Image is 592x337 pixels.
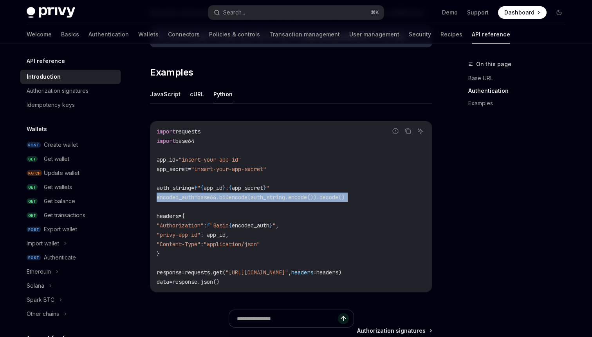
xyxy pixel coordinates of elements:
button: Spark BTC [20,293,121,307]
button: Copy the contents from the code block [403,126,413,136]
a: Authorization signatures [20,84,121,98]
a: GETGet transactions [20,208,121,222]
div: Idempotency keys [27,100,75,110]
a: Demo [442,9,458,16]
span: import [157,128,175,135]
a: Idempotency keys [20,98,121,112]
span: "Authorization" [157,222,204,229]
span: { [182,213,185,220]
span: response.json() [172,278,219,285]
span: headers) [316,269,341,276]
div: Get transactions [44,211,85,220]
a: GETGet wallet [20,152,121,166]
span: ⌘ K [371,9,379,16]
a: Recipes [440,25,462,44]
span: { [200,184,204,191]
input: Ask a question... [237,310,338,327]
h5: Wallets [27,124,47,134]
button: Python [213,85,233,103]
div: Authenticate [44,253,76,262]
span: "application/json" [204,241,260,248]
span: headers [291,269,313,276]
span: "insert-your-app-id" [179,156,241,163]
span: f [194,184,197,191]
span: "Content-Type" [157,241,200,248]
div: Export wallet [44,225,77,234]
a: Welcome [27,25,52,44]
span: } [157,250,160,257]
span: : [204,222,207,229]
button: Search...⌘K [208,5,384,20]
span: "privy-app-id" [157,231,200,238]
span: : [200,241,204,248]
span: GET [27,213,38,218]
span: GET [27,184,38,190]
span: response [157,269,182,276]
span: POST [27,255,41,261]
span: base64 [175,137,194,144]
span: POST [27,227,41,232]
a: GETGet balance [20,194,121,208]
span: encoded_auth [232,222,269,229]
span: "insert-your-app-secret" [191,166,266,173]
span: = [191,184,194,191]
span: f [207,222,210,229]
span: { [229,184,232,191]
button: Send message [338,313,349,324]
span: encoded_auth [157,194,194,201]
div: Solana [27,281,44,290]
a: Transaction management [269,25,340,44]
span: } [263,184,266,191]
span: "Basic [210,222,229,229]
span: : [226,184,229,191]
span: } [222,184,226,191]
a: API reference [472,25,510,44]
div: Authorization signatures [27,86,88,96]
span: = [313,269,316,276]
button: Other chains [20,307,121,321]
button: Solana [20,279,121,293]
span: = [175,156,179,163]
a: GETGet wallets [20,180,121,194]
a: Authentication [468,85,572,97]
a: Introduction [20,70,121,84]
a: Policies & controls [209,25,260,44]
a: POSTExport wallet [20,222,121,236]
a: Security [409,25,431,44]
span: " [266,184,269,191]
span: app_id [204,184,222,191]
a: Wallets [138,25,159,44]
span: , [288,269,291,276]
span: = [169,278,172,285]
div: Get wallet [44,154,69,164]
span: } [269,222,273,229]
button: Import wallet [20,236,121,250]
a: Authentication [88,25,129,44]
span: " [197,184,200,191]
span: app_secret [232,184,263,191]
a: Support [467,9,489,16]
a: Examples [468,97,572,110]
span: base64.b64encode(auth_string.encode()).decode() [197,194,345,201]
span: data [157,278,169,285]
button: Toggle dark mode [553,6,565,19]
a: POSTCreate wallet [20,138,121,152]
a: PATCHUpdate wallet [20,166,121,180]
button: JavaScript [150,85,180,103]
span: = [182,269,185,276]
span: = [194,194,197,201]
span: auth_string [157,184,191,191]
button: Ask AI [415,126,426,136]
a: User management [349,25,399,44]
span: requests.get( [185,269,226,276]
div: Create wallet [44,140,78,150]
a: POSTAuthenticate [20,250,121,265]
div: Spark BTC [27,295,54,305]
a: Dashboard [498,6,547,19]
div: Ethereum [27,267,51,276]
a: Base URL [468,72,572,85]
div: Import wallet [27,239,59,248]
h5: API reference [27,56,65,66]
div: Get balance [44,196,75,206]
span: { [229,222,232,229]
